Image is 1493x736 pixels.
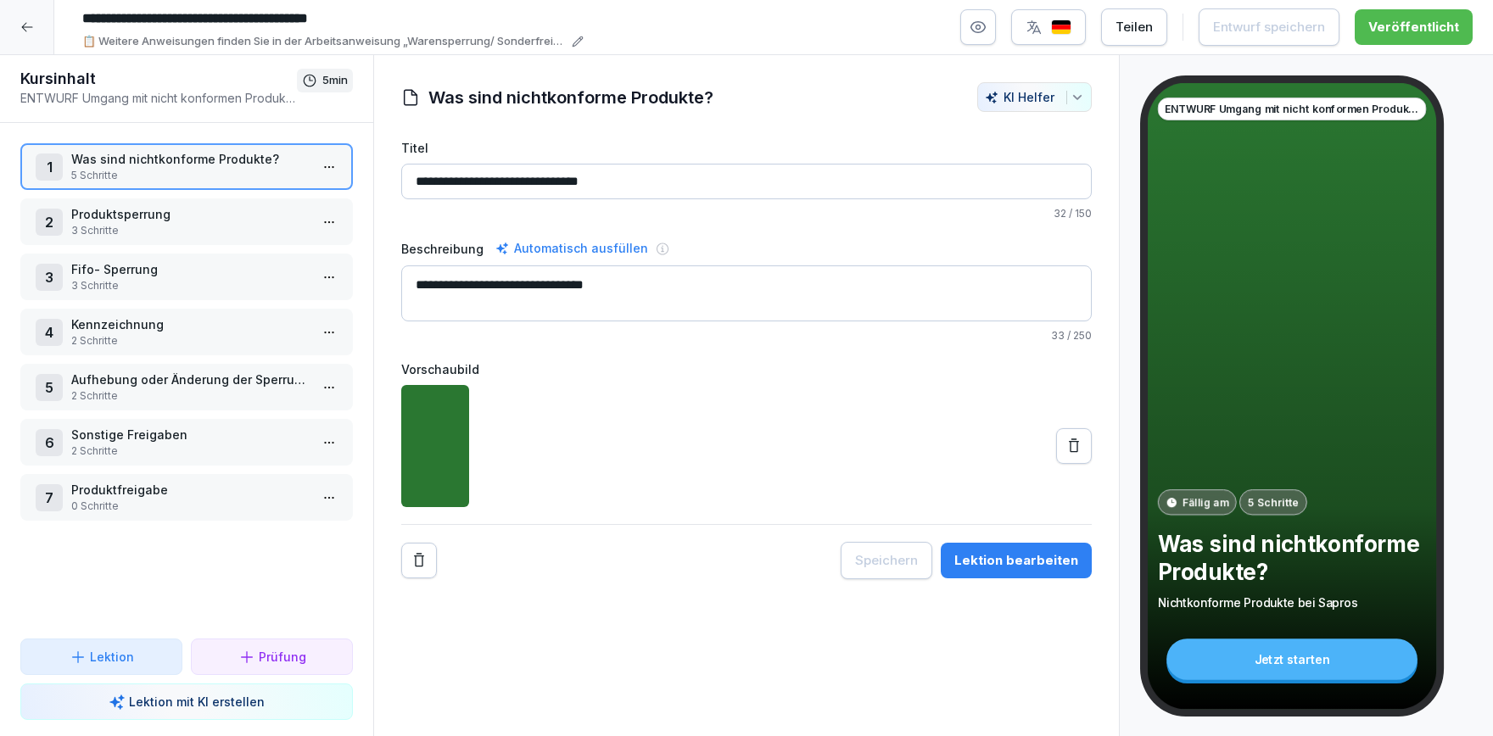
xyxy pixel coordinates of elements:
[20,309,353,355] div: 4Kennzeichnung2 Schritte
[1054,207,1066,220] span: 32
[36,484,63,511] div: 7
[20,364,353,410] div: 5Aufhebung oder Änderung der Sperrung2 Schritte
[71,481,309,499] p: Produktfreigabe
[401,206,1092,221] p: / 150
[1158,594,1426,611] p: Nichtkonforme Produkte bei Sapros
[855,551,918,570] div: Speichern
[1182,494,1228,510] p: Fällig am
[71,150,309,168] p: Was sind nichtkonforme Produkte?
[36,319,63,346] div: 4
[1101,8,1167,46] button: Teilen
[401,385,469,507] img: b8fuhgh3ijks9twg4nx19flo.png
[20,254,353,300] div: 3Fifo- Sperrung3 Schritte
[401,543,437,578] button: Remove
[71,278,309,293] p: 3 Schritte
[985,90,1084,104] div: KI Helfer
[71,315,309,333] p: Kennzeichnung
[71,371,309,388] p: Aufhebung oder Änderung der Sperrung
[36,429,63,456] div: 6
[941,543,1092,578] button: Lektion bearbeiten
[20,198,353,245] div: 2Produktsperrung3 Schritte
[20,89,297,107] p: ENTWURF Umgang mit nicht konformen Produkten
[20,683,353,720] button: Lektion mit KI erstellen
[71,205,309,223] p: Produktsperrung
[71,443,309,459] p: 2 Schritte
[259,648,306,666] p: Prüfung
[20,638,182,675] button: Lektion
[1051,329,1065,342] span: 33
[71,223,309,238] p: 3 Schritte
[71,426,309,443] p: Sonstige Freigaben
[1199,8,1339,46] button: Entwurf speichern
[1248,494,1300,510] p: 5 Schritte
[1166,638,1418,680] div: Jetzt starten
[36,209,63,236] div: 2
[322,72,348,89] p: 5 min
[36,153,63,181] div: 1
[401,240,484,258] label: Beschreibung
[1355,9,1473,45] button: Veröffentlicht
[954,551,1078,570] div: Lektion bearbeiten
[1165,101,1420,116] p: ENTWURF Umgang mit nicht konformen Produkten
[71,260,309,278] p: Fifo- Sperrung
[20,419,353,466] div: 6Sonstige Freigaben2 Schritte
[20,143,353,190] div: 1Was sind nichtkonforme Produkte?5 Schritte
[1158,530,1426,586] p: Was sind nichtkonforme Produkte?
[71,168,309,183] p: 5 Schritte
[492,238,651,259] div: Automatisch ausfüllen
[36,264,63,291] div: 3
[36,374,63,401] div: 5
[82,33,567,50] p: 📋 Weitere Anweisungen finden Sie in der Arbeitsanweisung „Warensperrung/ Sonderfreigabe/ FIFo-Spe...
[20,474,353,521] div: 7Produktfreigabe0 Schritte
[191,638,353,675] button: Prüfung
[71,333,309,348] p: 2 Schritte
[401,360,1092,378] label: Vorschaubild
[401,328,1092,343] p: / 250
[1368,18,1459,36] div: Veröffentlicht
[428,85,713,110] h1: Was sind nichtkonforme Produkte?
[71,388,309,404] p: 2 Schritte
[1116,18,1153,36] div: Teilen
[977,82,1092,112] button: KI Helfer
[20,69,297,89] h1: Kursinhalt
[129,693,265,711] p: Lektion mit KI erstellen
[401,139,1092,157] label: Titel
[90,648,134,666] p: Lektion
[71,499,309,514] p: 0 Schritte
[1051,20,1071,36] img: de.svg
[841,542,932,579] button: Speichern
[1213,18,1325,36] div: Entwurf speichern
